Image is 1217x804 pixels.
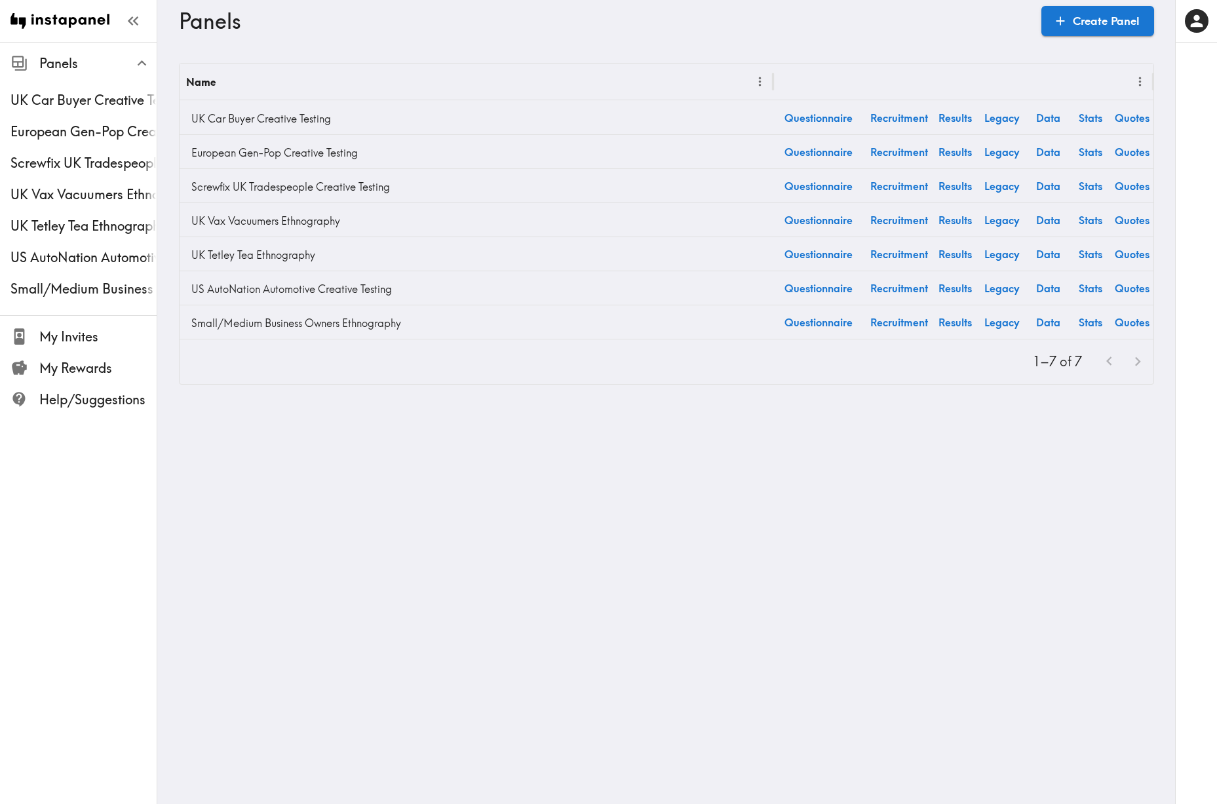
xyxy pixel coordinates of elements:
a: Results [935,101,976,134]
a: Legacy [976,305,1028,339]
a: Quotes [1111,101,1153,134]
p: 1–7 of 7 [1033,353,1082,371]
button: Menu [1130,71,1150,92]
button: Menu [750,71,770,92]
a: Legacy [976,169,1028,202]
a: Data [1028,203,1070,237]
button: Sort [217,71,237,92]
a: Recruitment [864,237,935,271]
span: US AutoNation Automotive Creative Testing [10,248,157,267]
a: Data [1028,101,1070,134]
a: Questionnaire [773,169,864,202]
a: UK Car Buyer Creative Testing [186,105,767,132]
h3: Panels [179,9,1031,33]
a: Questionnaire [773,135,864,168]
span: Screwfix UK Tradespeople Creative Testing [10,154,157,172]
a: Stats [1070,135,1111,168]
a: Quotes [1111,271,1153,305]
a: Screwfix UK Tradespeople Creative Testing [186,174,767,200]
a: Questionnaire [773,101,864,134]
a: Results [935,169,976,202]
a: Quotes [1111,169,1153,202]
a: Quotes [1111,237,1153,271]
a: Quotes [1111,135,1153,168]
a: Questionnaire [773,203,864,237]
span: UK Tetley Tea Ethnography [10,217,157,235]
a: UK Tetley Tea Ethnography [186,242,767,268]
a: Stats [1070,169,1111,202]
a: Legacy [976,203,1028,237]
a: Questionnaire [773,237,864,271]
span: European Gen-Pop Creative Testing [10,123,157,141]
span: UK Vax Vacuumers Ethnography [10,185,157,204]
a: Questionnaire [773,305,864,339]
a: Data [1028,305,1070,339]
a: Small/Medium Business Owners Ethnography [186,310,767,336]
a: Create Panel [1041,6,1154,36]
a: Data [1028,135,1070,168]
button: Sort [781,71,802,92]
span: UK Car Buyer Creative Testing [10,91,157,109]
a: Results [935,135,976,168]
a: Legacy [976,237,1028,271]
a: Data [1028,271,1070,305]
a: Stats [1070,237,1111,271]
a: Results [935,271,976,305]
span: Small/Medium Business Owners Ethnography [10,280,157,298]
span: Help/Suggestions [39,391,157,409]
a: Data [1028,169,1070,202]
a: Results [935,305,976,339]
a: Legacy [976,271,1028,305]
a: Results [935,203,976,237]
a: Recruitment [864,135,935,168]
a: US AutoNation Automotive Creative Testing [186,276,767,302]
a: Recruitment [864,169,935,202]
a: Recruitment [864,271,935,305]
a: Stats [1070,203,1111,237]
a: Data [1028,237,1070,271]
a: Quotes [1111,305,1153,339]
a: Stats [1070,271,1111,305]
span: Panels [39,54,157,73]
a: Stats [1070,305,1111,339]
a: European Gen-Pop Creative Testing [186,140,767,166]
span: My Rewards [39,359,157,377]
span: My Invites [39,328,157,346]
a: Legacy [976,101,1028,134]
a: Stats [1070,101,1111,134]
a: Recruitment [864,101,935,134]
div: Name [186,75,216,88]
a: Quotes [1111,203,1153,237]
a: Legacy [976,135,1028,168]
a: Recruitment [864,305,935,339]
a: UK Vax Vacuumers Ethnography [186,208,767,234]
a: Results [935,237,976,271]
a: Recruitment [864,203,935,237]
a: Questionnaire [773,271,864,305]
